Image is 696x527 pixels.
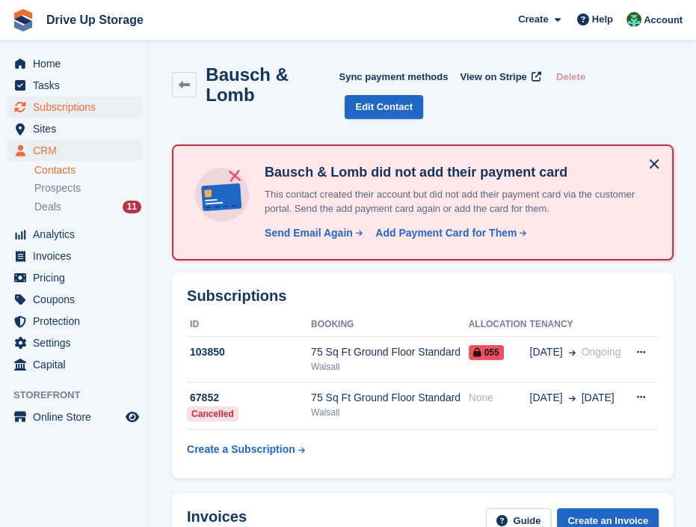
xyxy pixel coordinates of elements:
[311,313,469,337] th: Booking
[187,344,311,360] div: 103850
[33,354,123,375] span: Capital
[469,313,530,337] th: Allocation
[7,224,141,245] a: menu
[375,225,517,241] div: Add Payment Card for Them
[259,187,654,216] p: This contact created their account but did not add their payment card via the customer portal. Se...
[187,287,659,305] h2: Subscriptions
[187,406,238,421] div: Cancelled
[34,163,141,177] a: Contacts
[187,436,305,463] a: Create a Subscription
[369,225,528,241] a: Add Payment Card for Them
[7,311,141,332] a: menu
[12,9,34,31] img: stora-icon-8386f47178a22dfd0bd8f6a31ec36ba5ce8667c1dd55bd0f319d3a0aa187defe.svg
[7,140,141,161] a: menu
[33,118,123,139] span: Sites
[33,97,123,118] span: Subscriptions
[34,200,61,214] span: Deals
[187,442,295,457] div: Create a Subscription
[7,406,141,427] a: menu
[206,64,339,105] h2: Bausch & Lomb
[33,246,123,266] span: Invoices
[592,12,613,27] span: Help
[34,199,141,215] a: Deals 11
[454,64,544,89] a: View on Stripe
[345,95,423,120] a: Edit Contact
[265,225,353,241] div: Send Email Again
[460,70,526,85] span: View on Stripe
[34,181,81,195] span: Prospects
[187,313,311,337] th: ID
[529,390,562,406] span: [DATE]
[469,390,530,406] div: None
[259,164,654,181] h4: Bausch & Lomb did not add their payment card
[7,246,141,266] a: menu
[644,13,683,28] span: Account
[469,345,504,360] span: 055
[33,140,123,161] span: CRM
[13,388,149,403] span: Storefront
[33,53,123,74] span: Home
[33,289,123,310] span: Coupons
[311,360,469,374] div: Walsall
[339,64,448,89] button: Sync payment methods
[311,390,469,406] div: 75 Sq Ft Ground Floor Standard
[7,289,141,310] a: menu
[33,332,123,353] span: Settings
[7,53,141,74] a: menu
[311,344,469,360] div: 75 Sq Ft Ground Floor Standard
[7,97,141,118] a: menu
[33,224,123,245] span: Analytics
[33,267,123,288] span: Pricing
[187,390,311,406] div: 67852
[123,201,141,213] div: 11
[582,390,615,406] span: [DATE]
[7,267,141,288] a: menu
[33,406,123,427] span: Online Store
[529,344,562,360] span: [DATE]
[33,75,123,96] span: Tasks
[529,313,625,337] th: Tenancy
[626,12,641,27] img: Camille
[311,406,469,419] div: Walsall
[191,164,253,225] img: no-card-linked-e7822e413c904bf8b177c4d89f31251c4716f9871600ec3ca5bfc59e148c83f4.svg
[550,64,591,89] button: Delete
[7,75,141,96] a: menu
[33,311,123,332] span: Protection
[582,346,621,358] span: Ongoing
[34,180,141,196] a: Prospects
[7,354,141,375] a: menu
[7,118,141,139] a: menu
[40,7,150,32] a: Drive Up Storage
[123,408,141,426] a: Preview store
[518,12,548,27] span: Create
[7,332,141,353] a: menu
